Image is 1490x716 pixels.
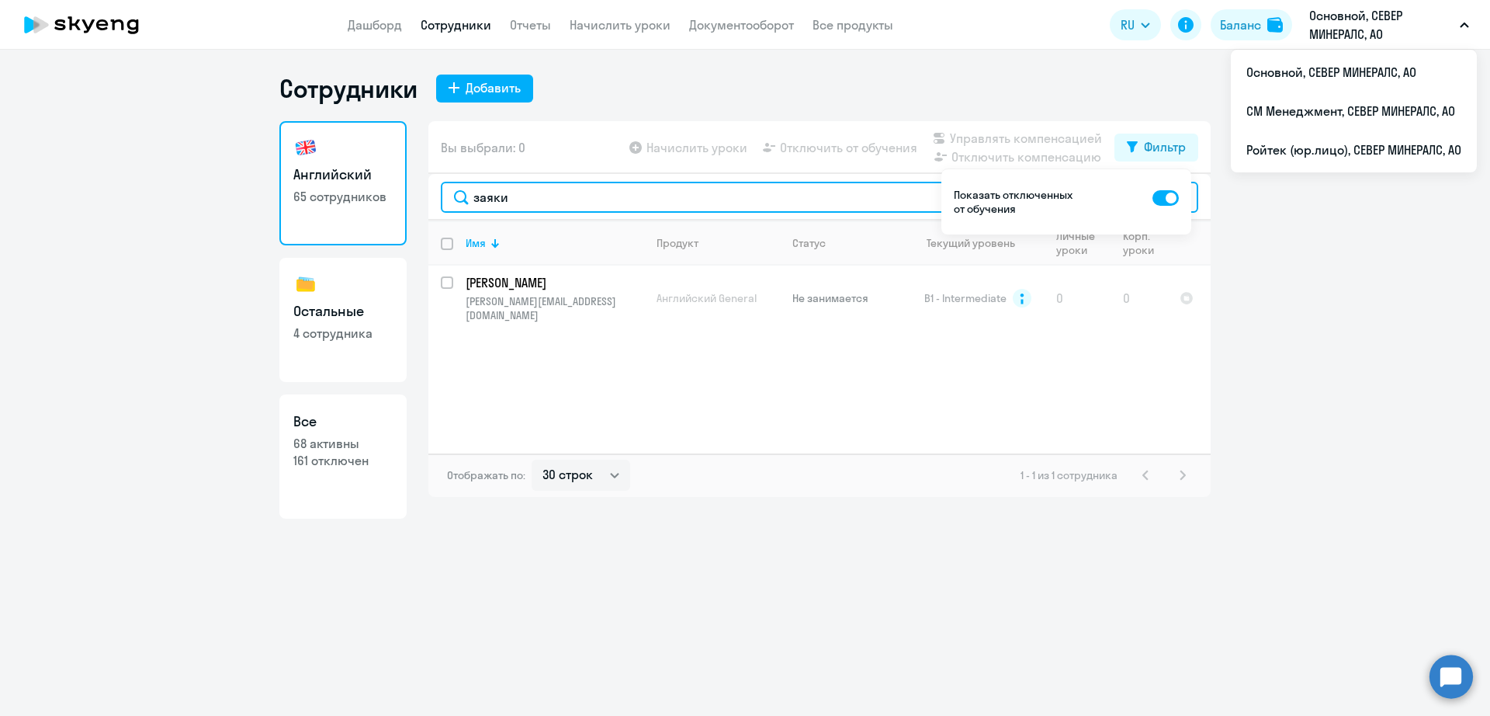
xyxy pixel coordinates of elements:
[1267,17,1283,33] img: balance
[466,274,643,291] a: [PERSON_NAME]
[436,75,533,103] button: Добавить
[279,73,418,104] h1: Сотрудники
[1309,6,1454,43] p: Основной, СЕВЕР МИНЕРАЛС, АО
[570,17,670,33] a: Начислить уроки
[293,452,393,469] p: 161 отключен
[510,17,551,33] a: Отчеты
[1123,229,1166,257] div: Корп. уроки
[657,291,757,305] span: Английский General
[279,121,407,245] a: Английский65 сотрудников
[421,17,491,33] a: Сотрудники
[293,272,318,297] img: others
[1110,9,1161,40] button: RU
[466,78,521,97] div: Добавить
[441,182,1198,213] input: Поиск по имени, email, продукту или статусу
[689,17,794,33] a: Документооборот
[657,236,779,250] div: Продукт
[1211,9,1292,40] button: Балансbalance
[1114,134,1198,162] button: Фильтр
[293,325,393,342] p: 4 сотрудника
[1111,266,1167,331] td: 0
[441,138,525,157] span: Вы выбрали: 0
[1301,6,1477,43] button: Основной, СЕВЕР МИНЕРАЛС, АО
[293,188,393,205] p: 65 сотрудников
[912,236,1043,250] div: Текущий уровень
[927,236,1015,250] div: Текущий уровень
[466,236,643,250] div: Имя
[447,468,525,482] span: Отображать по:
[279,258,407,382] a: Остальные4 сотрудника
[466,236,486,250] div: Имя
[1044,266,1111,331] td: 0
[293,412,393,432] h3: Все
[1123,229,1154,257] div: Корп. уроки
[1056,229,1096,257] div: Личные уроки
[293,435,393,452] p: 68 активны
[348,17,402,33] a: Дашборд
[924,291,1007,305] span: B1 - Intermediate
[954,188,1076,216] p: Показать отключенных от обучения
[792,236,826,250] div: Статус
[279,394,407,519] a: Все68 активны161 отключен
[1056,229,1110,257] div: Личные уроки
[1220,16,1261,34] div: Баланс
[1231,50,1477,172] ul: RU
[792,236,899,250] div: Статус
[1121,16,1135,34] span: RU
[1144,137,1186,156] div: Фильтр
[293,301,393,322] h3: Остальные
[293,135,318,160] img: english
[1020,468,1117,482] span: 1 - 1 из 1 сотрудника
[466,274,641,291] p: [PERSON_NAME]
[813,17,893,33] a: Все продукты
[466,294,643,322] p: [PERSON_NAME][EMAIL_ADDRESS][DOMAIN_NAME]
[293,165,393,185] h3: Английский
[792,291,899,305] p: Не занимается
[657,236,698,250] div: Продукт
